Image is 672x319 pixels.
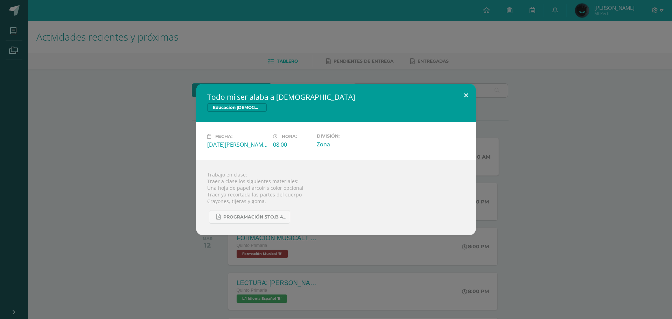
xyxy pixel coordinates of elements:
[207,92,465,102] h2: Todo mi ser alaba a [DEMOGRAPHIC_DATA]
[196,160,476,235] div: Trabajo en clase: Traer a clase los siguientes materiales: Una hoja de papel arcoíris color opcio...
[207,141,267,148] div: [DATE][PERSON_NAME]
[209,210,290,224] a: Programación 5to.B 4ta Unidad 2025.pdf
[317,133,377,139] label: División:
[317,140,377,148] div: Zona
[273,141,311,148] div: 08:00
[282,134,297,139] span: Hora:
[215,134,232,139] span: Fecha:
[456,84,476,108] button: Close (Esc)
[223,214,286,220] span: Programación 5to.B 4ta Unidad 2025.pdf
[207,103,267,112] span: Educación [DEMOGRAPHIC_DATA]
